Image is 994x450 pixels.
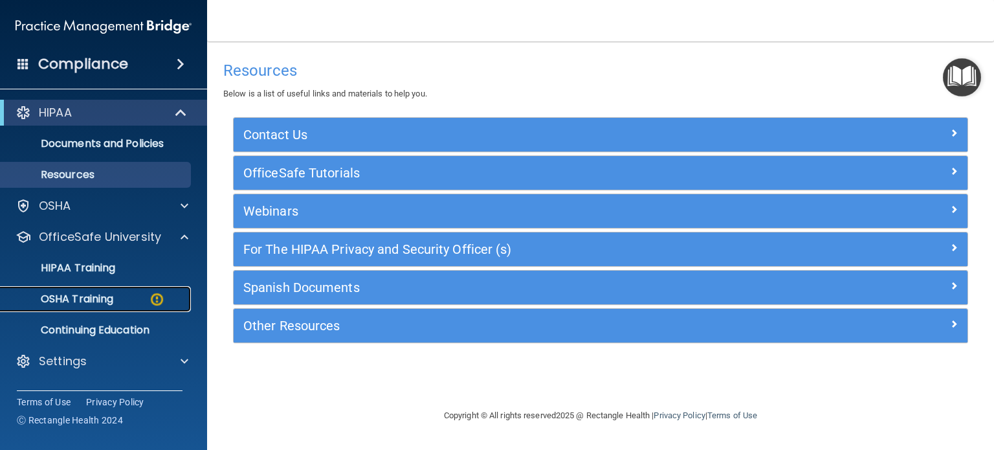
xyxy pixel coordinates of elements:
[243,166,775,180] h5: OfficeSafe Tutorials
[243,128,775,142] h5: Contact Us
[223,62,978,79] h4: Resources
[149,291,165,308] img: warning-circle.0cc9ac19.png
[707,411,757,420] a: Terms of Use
[243,239,958,260] a: For The HIPAA Privacy and Security Officer (s)
[243,280,775,295] h5: Spanish Documents
[654,411,705,420] a: Privacy Policy
[223,89,427,98] span: Below is a list of useful links and materials to help you.
[38,55,128,73] h4: Compliance
[243,201,958,221] a: Webinars
[243,315,958,336] a: Other Resources
[8,137,185,150] p: Documents and Policies
[16,354,188,369] a: Settings
[8,293,113,306] p: OSHA Training
[17,414,123,427] span: Ⓒ Rectangle Health 2024
[243,163,958,183] a: OfficeSafe Tutorials
[243,204,775,218] h5: Webinars
[8,324,185,337] p: Continuing Education
[16,198,188,214] a: OSHA
[8,262,115,275] p: HIPAA Training
[39,198,71,214] p: OSHA
[39,229,161,245] p: OfficeSafe University
[39,105,72,120] p: HIPAA
[39,354,87,369] p: Settings
[364,395,837,436] div: Copyright © All rights reserved 2025 @ Rectangle Health | |
[943,58,981,96] button: Open Resource Center
[771,359,978,410] iframe: Drift Widget Chat Controller
[8,168,185,181] p: Resources
[16,229,188,245] a: OfficeSafe University
[243,124,958,145] a: Contact Us
[243,319,775,333] h5: Other Resources
[86,396,144,409] a: Privacy Policy
[243,242,775,256] h5: For The HIPAA Privacy and Security Officer (s)
[16,105,188,120] a: HIPAA
[243,277,958,298] a: Spanish Documents
[16,14,192,39] img: PMB logo
[17,396,71,409] a: Terms of Use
